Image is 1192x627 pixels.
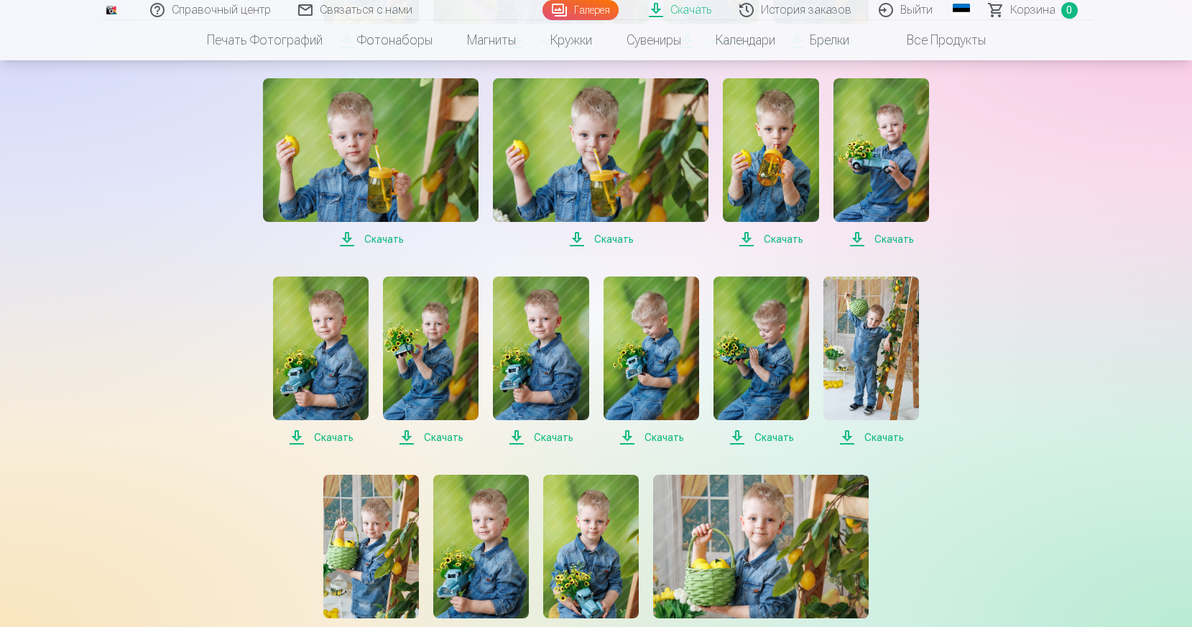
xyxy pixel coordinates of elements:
a: Магниты [450,20,533,60]
font: Скачать [364,233,404,245]
font: Скачать [534,432,573,443]
font: Сувениры [627,32,681,47]
font: Магниты [467,32,516,47]
font: Выйти [900,3,933,17]
img: /ж3 [106,6,117,14]
font: История заказов [761,3,851,17]
a: Печать фотографий [190,20,340,60]
a: Скачать [273,277,369,446]
font: Скачать [670,3,712,17]
a: Скачать [493,277,588,446]
font: Галерея [574,4,610,16]
a: Скачать [383,277,479,446]
font: Скачать [864,432,904,443]
a: Скачать [823,277,919,446]
font: Скачать [764,233,803,245]
a: Календари [698,20,793,60]
font: Скачать [874,233,914,245]
a: Скачать [263,78,479,248]
font: Брелки [810,32,849,47]
font: Печать фотографий [207,32,323,47]
a: Все продукты [867,20,1003,60]
a: Скачать [604,277,699,446]
a: Брелки [793,20,867,60]
font: Скачать [644,432,684,443]
font: Все продукты [907,32,986,47]
font: Кружки [550,32,592,47]
font: 0 [1066,4,1072,16]
a: Сувениры [609,20,698,60]
a: Фотонаборы [340,20,450,60]
a: Скачать [493,78,708,248]
font: Связаться с нами [320,3,412,17]
font: Скачать [594,233,634,245]
a: Скачать [713,277,809,446]
font: Фотонаборы [357,32,433,47]
a: Скачать [833,78,929,248]
a: Кружки [533,20,609,60]
font: Справочный центр [172,3,271,17]
font: Корзина [1010,3,1055,17]
font: Скачать [424,432,463,443]
a: Скачать [723,78,818,248]
font: Календари [716,32,775,47]
font: Скачать [754,432,794,443]
font: Скачать [314,432,354,443]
